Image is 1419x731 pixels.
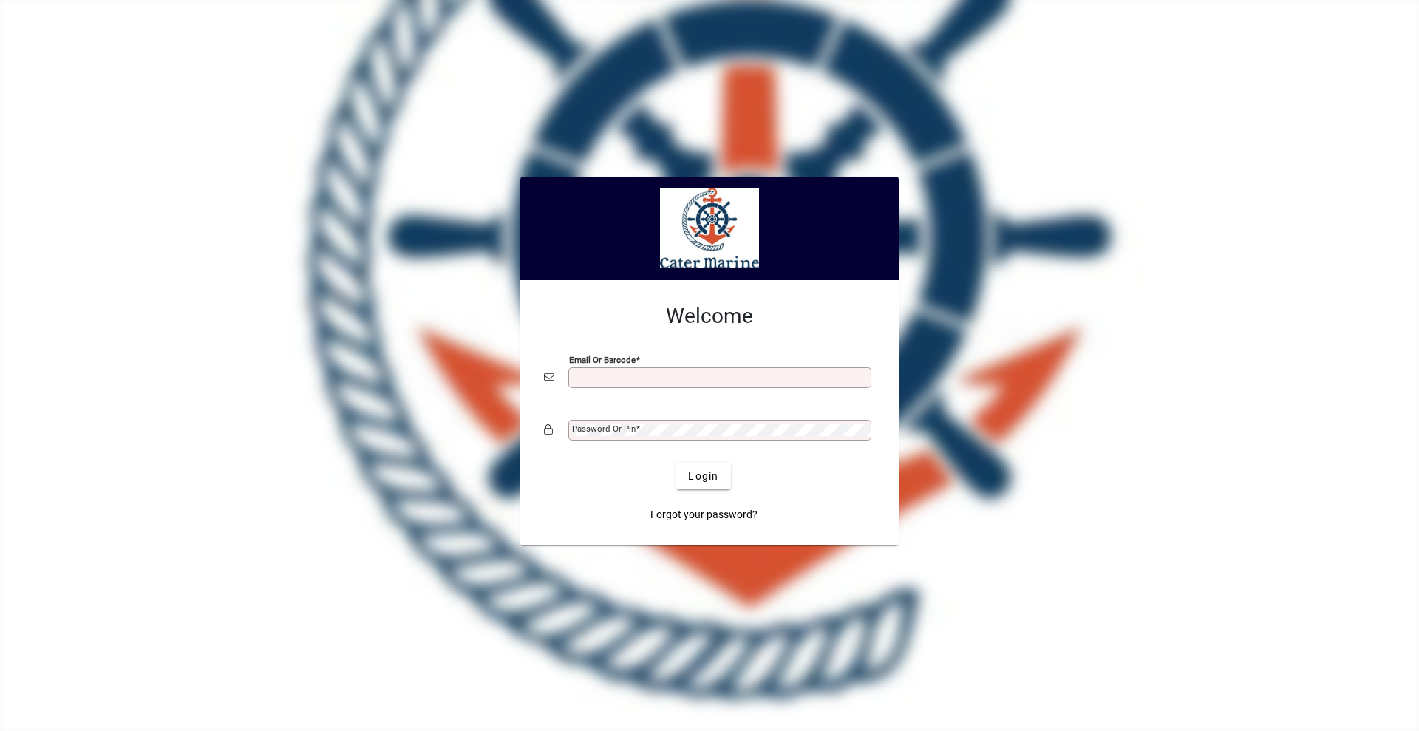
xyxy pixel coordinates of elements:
[544,304,875,329] h2: Welcome
[676,463,730,489] button: Login
[650,507,758,523] span: Forgot your password?
[644,501,763,528] a: Forgot your password?
[688,469,718,484] span: Login
[569,355,636,365] mat-label: Email or Barcode
[572,424,636,434] mat-label: Password or Pin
